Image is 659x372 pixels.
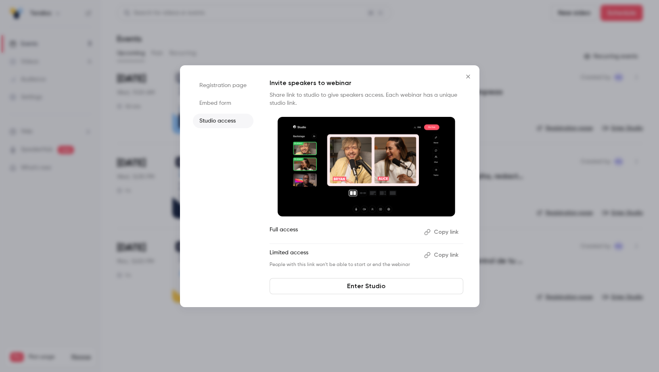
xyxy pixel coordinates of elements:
img: Invite speakers to webinar [278,117,455,217]
p: Limited access [270,249,418,262]
button: Copy link [421,226,463,239]
li: Embed form [193,96,253,110]
p: People with this link won't be able to start or end the webinar [270,262,418,268]
a: Enter Studio [270,278,463,294]
li: Studio access [193,114,253,128]
li: Registration page [193,78,253,93]
p: Invite speakers to webinar [270,78,463,88]
p: Full access [270,226,418,239]
p: Share link to studio to give speakers access. Each webinar has a unique studio link. [270,91,463,107]
button: Close [460,69,476,85]
button: Copy link [421,249,463,262]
